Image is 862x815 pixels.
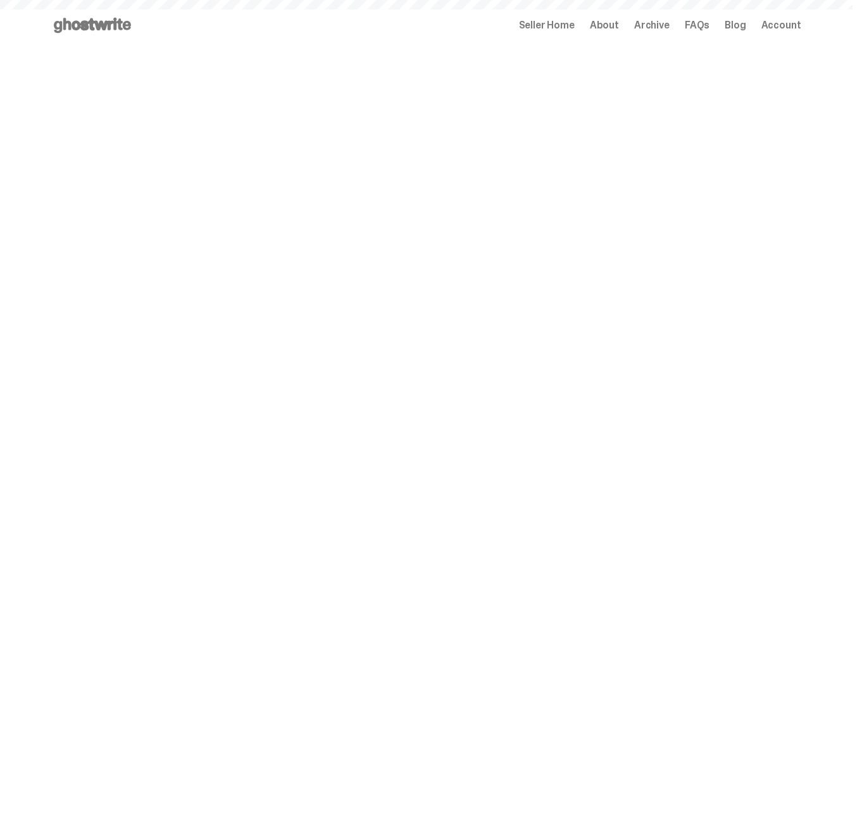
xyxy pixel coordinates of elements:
[519,20,575,30] a: Seller Home
[725,20,746,30] a: Blog
[634,20,670,30] a: Archive
[761,20,801,30] a: Account
[590,20,619,30] a: About
[685,20,709,30] a: FAQs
